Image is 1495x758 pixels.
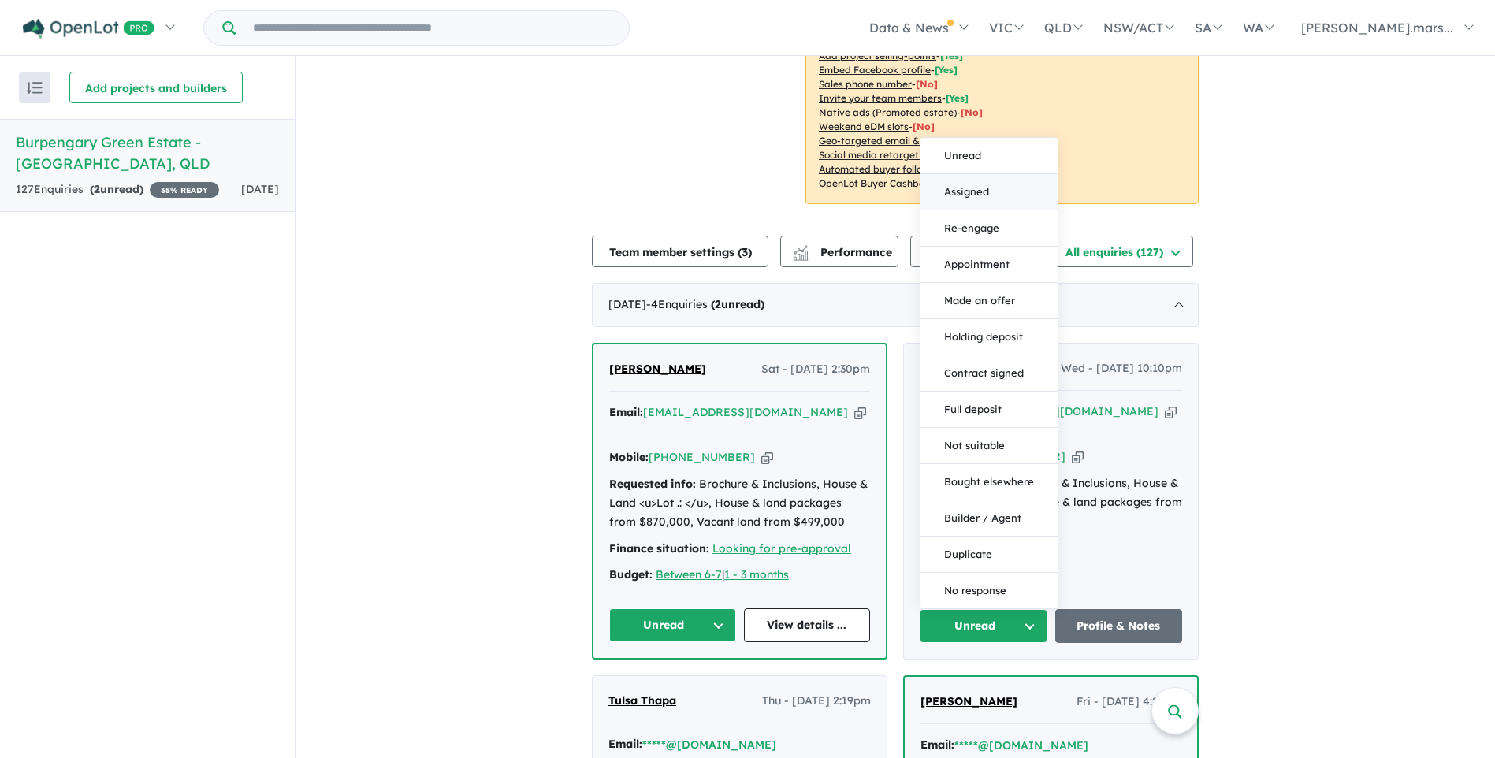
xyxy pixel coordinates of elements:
[23,19,154,39] img: Openlot PRO Logo White
[795,245,892,259] span: Performance
[819,106,957,118] u: Native ads (Promoted estate)
[1055,609,1183,643] a: Profile & Notes
[916,78,938,90] span: [ No ]
[643,405,848,419] a: [EMAIL_ADDRESS][DOMAIN_NAME]
[724,567,789,582] a: 1 - 3 months
[649,450,755,464] a: [PHONE_NUMBER]
[609,541,709,555] strong: Finance situation:
[819,78,912,90] u: Sales phone number
[761,449,773,466] button: Copy
[946,92,969,104] span: [ Yes ]
[239,11,626,45] input: Try estate name, suburb, builder or developer
[744,608,871,642] a: View details ...
[94,182,100,196] span: 2
[819,92,942,104] u: Invite your team members
[241,182,279,196] span: [DATE]
[920,174,1058,210] button: Assigned
[646,297,764,311] span: - 4 Enquir ies
[761,360,870,379] span: Sat - [DATE] 2:30pm
[16,132,279,174] h5: Burpengary Green Estate - [GEOGRAPHIC_DATA] , QLD
[854,404,866,421] button: Copy
[609,608,736,642] button: Unread
[945,135,967,147] span: [No]
[608,693,676,708] span: Tulsa Thapa
[1077,693,1181,712] span: Fri - [DATE] 4:21pm
[920,247,1058,283] button: Appointment
[920,738,954,752] strong: Email:
[1061,359,1182,378] span: Wed - [DATE] 10:10pm
[920,137,1058,609] div: Unread
[762,692,871,711] span: Thu - [DATE] 2:19pm
[1051,236,1193,267] button: All enquiries (127)
[780,236,898,267] button: Performance
[920,283,1058,319] button: Made an offer
[920,694,1017,708] span: [PERSON_NAME]
[910,236,1038,267] button: CSV download
[920,319,1058,355] button: Holding deposit
[920,537,1058,573] button: Duplicate
[711,297,764,311] strong: ( unread)
[794,245,808,254] img: line-chart.svg
[819,149,933,161] u: Social media retargeting
[150,182,219,198] span: 35 % READY
[920,609,1047,643] button: Unread
[609,567,653,582] strong: Budget:
[16,180,219,199] div: 127 Enquir ies
[920,693,1017,712] a: [PERSON_NAME]
[819,177,935,189] u: OpenLot Buyer Cashback
[1072,448,1084,465] button: Copy
[69,72,243,103] button: Add projects and builders
[935,64,958,76] span: [ Yes ]
[656,567,722,582] a: Between 6-7
[920,138,1058,174] button: Unread
[712,541,851,555] a: Looking for pre-approval
[609,477,696,491] strong: Requested info:
[819,121,909,132] u: Weekend eDM slots
[961,106,983,118] span: [No]
[920,210,1058,247] button: Re-engage
[715,297,721,311] span: 2
[793,251,809,261] img: bar-chart.svg
[27,82,43,94] img: sort.svg
[920,392,1058,428] button: Full deposit
[1165,403,1177,420] button: Copy
[592,236,768,267] button: Team member settings (3)
[609,405,643,419] strong: Email:
[920,573,1058,608] button: No response
[592,283,1199,327] div: [DATE]
[609,566,870,585] div: |
[819,163,946,175] u: Automated buyer follow-up
[609,362,706,376] span: [PERSON_NAME]
[742,245,748,259] span: 3
[609,450,649,464] strong: Mobile:
[608,737,642,751] strong: Email:
[90,182,143,196] strong: ( unread)
[609,360,706,379] a: [PERSON_NAME]
[819,135,941,147] u: Geo-targeted email & SMS
[920,500,1058,537] button: Builder / Agent
[920,355,1058,392] button: Contract signed
[920,428,1058,464] button: Not suitable
[913,121,935,132] span: [No]
[608,692,676,711] a: Tulsa Thapa
[1301,20,1453,35] span: [PERSON_NAME].mars...
[819,64,931,76] u: Embed Facebook profile
[609,475,870,531] div: Brochure & Inclusions, House & Land <u>Lot .: </u>, House & land packages from $870,000, Vacant l...
[920,464,1058,500] button: Bought elsewhere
